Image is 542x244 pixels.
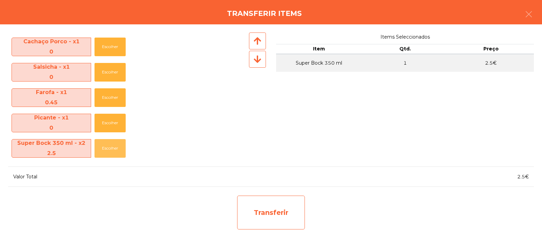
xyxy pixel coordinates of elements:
button: Escolher [95,88,126,107]
td: 1 [362,54,448,72]
th: Item [276,44,362,54]
span: Cachaço Porco - x1 [12,37,91,57]
div: 0 [12,47,91,57]
span: Salsicha - x1 [12,62,91,83]
div: 2.5 [12,148,91,158]
th: Preço [448,44,534,54]
button: Escolher [95,38,126,56]
button: Escolher [95,139,126,158]
td: Super Bock 350 ml [276,54,362,72]
button: Escolher [95,63,126,82]
span: Picante - x1 [12,113,91,133]
div: 0 [12,123,91,133]
span: Items Seleccionados [276,32,534,42]
div: Transferir [237,196,305,229]
button: Escolher [95,114,126,132]
h4: Transferir items [227,8,302,19]
span: Farofa - x1 [12,87,91,108]
span: 2.5€ [517,174,529,180]
span: Super Bock 350 ml - x2 [12,138,91,159]
span: Valor Total [13,174,37,180]
td: 2.5€ [448,54,534,72]
div: 0 [12,72,91,82]
div: 0.45 [12,97,91,108]
th: Qtd. [362,44,448,54]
